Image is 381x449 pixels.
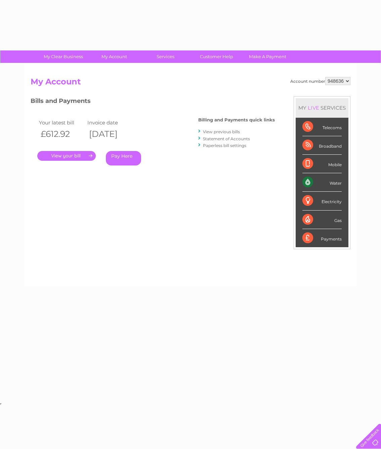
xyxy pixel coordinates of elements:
th: [DATE] [86,127,134,141]
div: Broadband [302,136,342,155]
div: Payments [302,229,342,247]
div: MY SERVICES [296,98,348,117]
a: Paperless bill settings [203,143,246,148]
a: My Clear Business [36,50,91,63]
div: Water [302,173,342,192]
div: Mobile [302,155,342,173]
h3: Bills and Payments [31,96,275,108]
div: Gas [302,211,342,229]
h2: My Account [31,77,350,90]
div: Telecoms [302,118,342,136]
th: £612.92 [37,127,86,141]
td: Your latest bill [37,118,86,127]
a: Pay Here [106,151,141,165]
div: Account number [290,77,350,85]
div: Electricity [302,192,342,210]
h4: Billing and Payments quick links [198,117,275,122]
a: Services [138,50,193,63]
div: LIVE [306,105,321,111]
td: Invoice date [86,118,134,127]
a: . [37,151,96,161]
a: Statement of Accounts [203,136,250,141]
a: Make A Payment [240,50,295,63]
a: View previous bills [203,129,240,134]
a: Customer Help [189,50,244,63]
a: My Account [87,50,142,63]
